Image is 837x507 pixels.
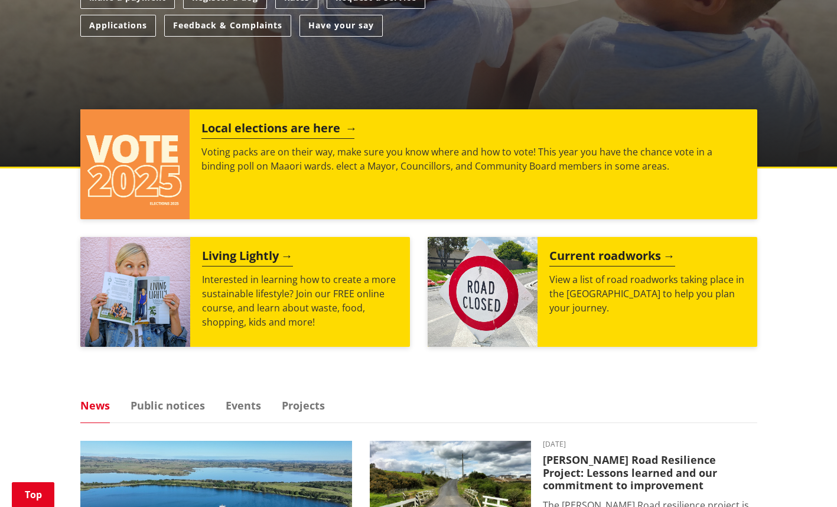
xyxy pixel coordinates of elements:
h3: [PERSON_NAME] Road Resilience Project: Lessons learned and our commitment to improvement [543,454,757,492]
a: Feedback & Complaints [164,15,291,37]
a: Have your say [299,15,383,37]
time: [DATE] [543,441,757,448]
h2: Local elections are here [201,121,354,139]
a: Living Lightly Interested in learning how to create a more sustainable lifestyle? Join our FREE o... [80,237,410,347]
p: View a list of road roadworks taking place in the [GEOGRAPHIC_DATA] to help you plan your journey. [549,272,745,315]
a: Local elections are here Voting packs are on their way, make sure you know where and how to vote!... [80,109,757,219]
a: Public notices [131,400,205,411]
h2: Living Lightly [202,249,293,266]
a: News [80,400,110,411]
a: Projects [282,400,325,411]
p: Interested in learning how to create a more sustainable lifestyle? Join our FREE online course, a... [202,272,398,329]
a: Events [226,400,261,411]
p: Voting packs are on their way, make sure you know where and how to vote! This year you have the c... [201,145,745,173]
a: Current roadworks View a list of road roadworks taking place in the [GEOGRAPHIC_DATA] to help you... [428,237,757,347]
img: Mainstream Green Workshop Series [80,237,190,347]
a: Applications [80,15,156,37]
a: Top [12,482,54,507]
iframe: Messenger Launcher [783,457,825,500]
img: Road closed sign [428,237,538,347]
img: Vote 2025 [80,109,190,219]
h2: Current roadworks [549,249,675,266]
